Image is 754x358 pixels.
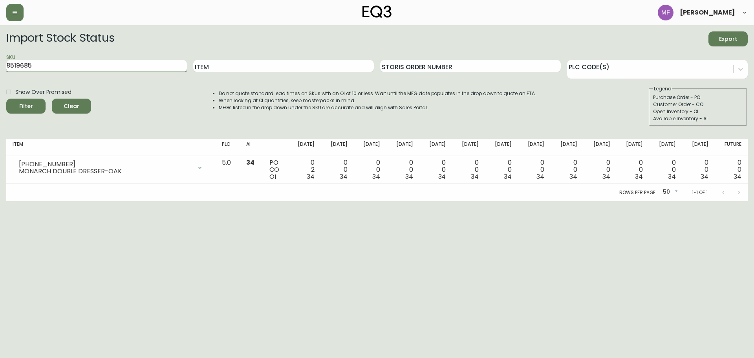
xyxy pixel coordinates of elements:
[491,159,512,180] div: 0 0
[354,139,387,156] th: [DATE]
[269,159,282,180] div: PO CO
[419,139,452,156] th: [DATE]
[653,94,743,101] div: Purchase Order - PO
[216,139,240,156] th: PLC
[6,139,216,156] th: Item
[52,99,91,114] button: Clear
[13,159,209,176] div: [PHONE_NUMBER]MONARCH DOUBLE DRESSER-OAK
[405,172,413,181] span: 34
[623,159,643,180] div: 0 0
[518,139,551,156] th: [DATE]
[655,159,676,180] div: 0 0
[372,172,380,181] span: 34
[658,5,673,20] img: 5fd4d8da6c6af95d0810e1fe9eb9239f
[458,159,479,180] div: 0 0
[386,139,419,156] th: [DATE]
[269,172,276,181] span: OI
[653,115,743,122] div: Available Inventory - AI
[635,172,643,181] span: 34
[653,101,743,108] div: Customer Order - CO
[219,97,536,104] li: When looking at OI quantities, keep masterpacks in mind.
[362,6,392,18] img: logo
[688,159,709,180] div: 0 0
[246,158,254,167] span: 34
[715,34,741,44] span: Export
[288,139,321,156] th: [DATE]
[393,159,413,180] div: 0 0
[569,172,577,181] span: 34
[721,159,741,180] div: 0 0
[524,159,545,180] div: 0 0
[19,161,192,168] div: [PHONE_NUMBER]
[551,139,584,156] th: [DATE]
[321,139,354,156] th: [DATE]
[653,85,672,92] legend: Legend
[19,168,192,175] div: MONARCH DOUBLE DRESSER-OAK
[327,159,348,180] div: 0 0
[602,172,610,181] span: 34
[668,172,676,181] span: 34
[653,108,743,115] div: Open Inventory - OI
[590,159,610,180] div: 0 0
[426,159,446,180] div: 0 0
[584,139,617,156] th: [DATE]
[307,172,315,181] span: 34
[471,172,479,181] span: 34
[485,139,518,156] th: [DATE]
[682,139,715,156] th: [DATE]
[340,172,348,181] span: 34
[216,156,240,184] td: 5.0
[219,104,536,111] li: MFGs listed in the drop down under the SKU are accurate and will align with Sales Portal.
[660,186,679,199] div: 50
[19,101,33,111] div: Filter
[504,172,512,181] span: 34
[58,101,85,111] span: Clear
[734,172,741,181] span: 34
[557,159,577,180] div: 0 0
[360,159,381,180] div: 0 0
[701,172,708,181] span: 34
[219,90,536,97] li: Do not quote standard lead times on SKUs with an OI of 10 or less. Wait until the MFG date popula...
[680,9,735,16] span: [PERSON_NAME]
[294,159,315,180] div: 0 2
[438,172,446,181] span: 34
[6,99,46,114] button: Filter
[692,189,708,196] p: 1-1 of 1
[649,139,682,156] th: [DATE]
[619,189,657,196] p: Rows per page:
[715,139,748,156] th: Future
[708,31,748,46] button: Export
[452,139,485,156] th: [DATE]
[15,88,71,96] span: Show Over Promised
[240,139,263,156] th: AI
[617,139,650,156] th: [DATE]
[6,31,114,46] h2: Import Stock Status
[536,172,544,181] span: 34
